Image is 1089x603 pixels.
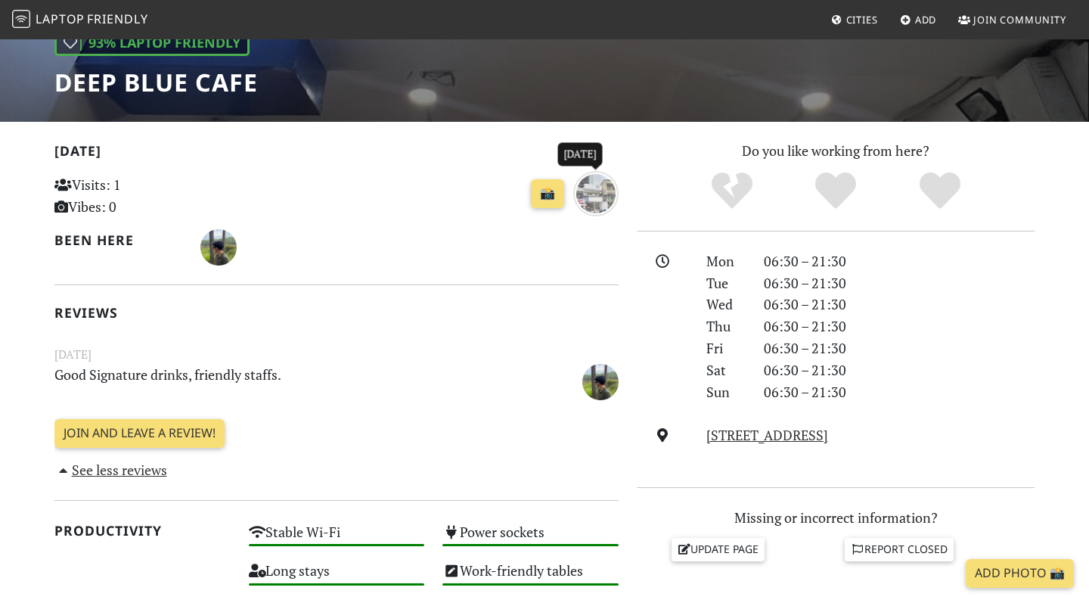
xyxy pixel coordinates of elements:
img: 6604-houng.jpg [582,364,619,400]
div: 06:30 – 21:30 [755,337,1044,359]
h2: Reviews [54,305,619,321]
div: 06:30 – 21:30 [755,381,1044,403]
div: Thu [697,315,755,337]
img: LaptopFriendly [12,10,30,28]
p: Visits: 1 Vibes: 0 [54,174,231,218]
span: Add [915,13,937,26]
h1: Deep Blue Cafe [54,68,258,97]
img: 2 months ago [573,171,619,216]
div: Work-friendly tables [433,558,628,597]
div: 06:30 – 21:30 [755,272,1044,294]
a: [STREET_ADDRESS] [706,426,828,444]
a: Update page [672,538,765,561]
span: Laptop [36,11,85,27]
div: Sun [697,381,755,403]
div: Power sockets [433,520,628,558]
h2: Been here [54,232,182,248]
div: [DATE] [558,143,603,166]
a: Add [894,6,943,33]
span: Houng Lymeng [200,237,237,255]
small: [DATE] [45,345,628,364]
img: 6604-houng.jpg [200,229,237,266]
div: Sat [697,359,755,381]
div: Mon [697,250,755,272]
div: Definitely! [888,170,992,212]
div: | 93% Laptop Friendly [54,30,250,56]
div: 06:30 – 21:30 [755,250,1044,272]
p: Missing or incorrect information? [637,507,1035,529]
div: Yes [783,170,888,212]
div: 06:30 – 21:30 [755,294,1044,315]
span: Houng Lymeng [582,371,619,389]
div: Wed [697,294,755,315]
span: Cities [846,13,878,26]
h2: [DATE] [54,143,619,165]
a: Join Community [952,6,1072,33]
div: 06:30 – 21:30 [755,315,1044,337]
div: No [680,170,784,212]
div: 06:30 – 21:30 [755,359,1044,381]
a: See less reviews [54,461,167,479]
p: Do you like working from here? [637,140,1035,162]
div: Tue [697,272,755,294]
a: Cities [825,6,884,33]
a: Add Photo 📸 [966,559,1074,588]
div: Fri [697,337,755,359]
span: Friendly [87,11,147,27]
div: Long stays [240,558,434,597]
h2: Productivity [54,523,231,539]
a: 2 months ago [573,182,619,200]
p: Good Signature drinks, friendly staffs. [45,364,531,398]
a: Join and leave a review! [54,419,225,448]
a: LaptopFriendly LaptopFriendly [12,7,148,33]
div: Stable Wi-Fi [240,520,434,558]
span: Join Community [973,13,1066,26]
a: Report closed [845,538,954,561]
a: 📸 [531,179,564,208]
